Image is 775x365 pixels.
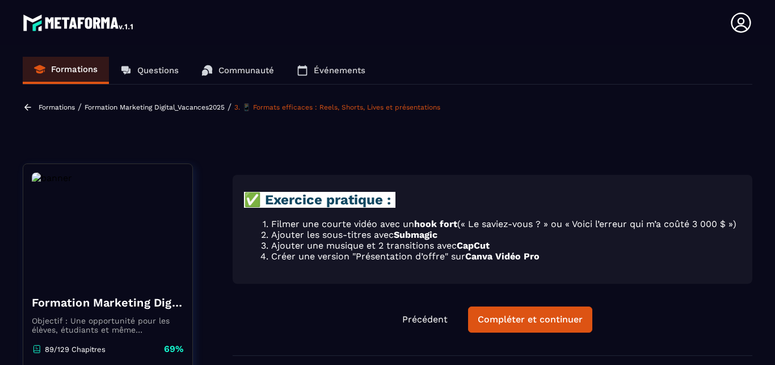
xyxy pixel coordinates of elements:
li: Ajouter les sous-titres avec [258,229,741,240]
img: logo [23,11,135,34]
a: Formations [23,57,109,84]
li: Créer une version "Présentation d’offre" sur [258,251,741,262]
strong: Submagic [394,229,437,240]
a: Formations [39,103,75,111]
strong: ✅ Exercice pratique : [244,192,391,208]
h4: Formation Marketing Digital_Vacances2025 [32,295,184,311]
p: Formations [51,64,98,74]
a: Questions [109,57,190,84]
strong: hook fort [414,219,457,229]
li: Filmer une courte vidéo avec un (« Le saviez-vous ? » ou « Voici l’erreur qui m’a coûté 3 000 $ ») [258,219,741,229]
a: Formation Marketing Digital_Vacances2025 [85,103,225,111]
p: Objectif : Une opportunité pour les élèves, étudiants et même professionnels [32,316,184,334]
a: 3. 📱 Formats efficaces : Reels, Shorts, Lives et présentations [234,103,440,111]
strong: Canva Vidéo Pro [465,251,540,262]
p: 89/129 Chapitres [45,345,106,354]
span: / [78,102,82,112]
button: Compléter et continuer [468,307,592,333]
div: Compléter et continuer [478,314,583,325]
button: Précédent [393,307,457,332]
img: banner [32,173,184,286]
p: Communauté [218,65,274,75]
a: Événements [285,57,377,84]
span: / [228,102,231,112]
a: Communauté [190,57,285,84]
strong: CapCut [457,240,490,251]
p: Événements [314,65,365,75]
p: 69% [164,343,184,355]
p: Questions [137,65,179,75]
li: Ajouter une musique et 2 transitions avec [258,240,741,251]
